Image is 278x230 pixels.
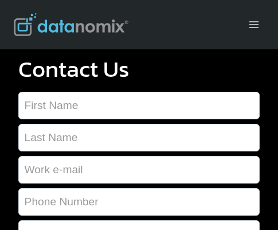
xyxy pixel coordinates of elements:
[18,124,260,151] input: Last Name
[18,156,260,184] input: Work e-mail
[18,92,260,119] input: First Name
[18,57,260,80] h1: Contact Us
[18,188,260,216] input: Phone Number
[14,13,128,36] img: Datanomix
[243,15,264,33] button: Open menu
